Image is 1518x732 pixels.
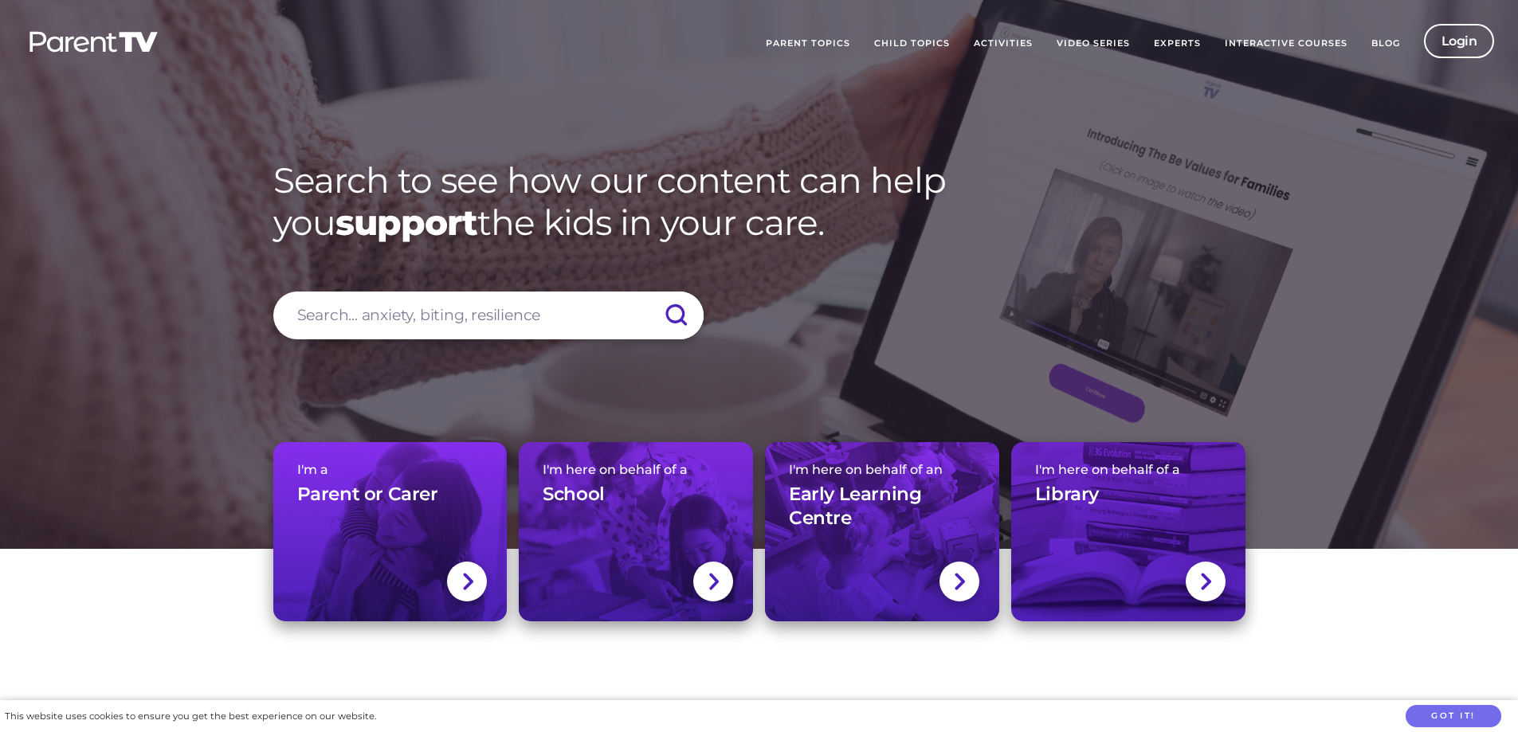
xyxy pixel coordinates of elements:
span: I'm here on behalf of an [789,462,975,477]
input: Search... anxiety, biting, resilience [273,292,704,339]
h3: Early Learning Centre [789,483,975,530]
a: Blog [1359,24,1412,64]
a: I'm here on behalf of aSchool [519,442,753,621]
img: svg+xml;base64,PHN2ZyBlbmFibGUtYmFja2dyb3VuZD0ibmV3IDAgMCAxNC44IDI1LjciIHZpZXdCb3g9IjAgMCAxNC44ID... [953,571,965,592]
a: Interactive Courses [1213,24,1359,64]
a: I'm aParent or Carer [273,442,508,621]
img: parenttv-logo-white.4c85aaf.svg [28,30,159,53]
span: I'm a [297,462,484,477]
a: Child Topics [862,24,962,64]
img: svg+xml;base64,PHN2ZyBlbmFibGUtYmFja2dyb3VuZD0ibmV3IDAgMCAxNC44IDI1LjciIHZpZXdCb3g9IjAgMCAxNC44ID... [461,571,473,592]
a: Video Series [1045,24,1142,64]
a: I'm here on behalf of aLibrary [1011,442,1245,621]
button: Got it! [1406,705,1501,728]
a: I'm here on behalf of anEarly Learning Centre [765,442,999,621]
span: I'm here on behalf of a [1035,462,1222,477]
a: Activities [962,24,1045,64]
a: Parent Topics [754,24,862,64]
h3: Parent or Carer [297,483,438,507]
h1: Search to see how our content can help you the kids in your care. [273,159,1245,244]
span: I'm here on behalf of a [543,462,729,477]
div: This website uses cookies to ensure you get the best experience on our website. [5,708,376,725]
a: Login [1424,24,1495,58]
h3: Library [1035,483,1099,507]
input: Submit [648,292,704,339]
img: svg+xml;base64,PHN2ZyBlbmFibGUtYmFja2dyb3VuZD0ibmV3IDAgMCAxNC44IDI1LjciIHZpZXdCb3g9IjAgMCAxNC44ID... [708,571,720,592]
a: Experts [1142,24,1213,64]
h3: School [543,483,605,507]
img: svg+xml;base64,PHN2ZyBlbmFibGUtYmFja2dyb3VuZD0ibmV3IDAgMCAxNC44IDI1LjciIHZpZXdCb3g9IjAgMCAxNC44ID... [1199,571,1211,592]
strong: support [335,201,477,244]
